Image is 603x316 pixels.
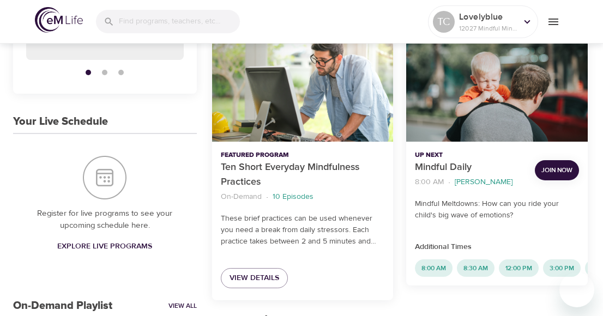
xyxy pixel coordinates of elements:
p: 12027 Mindful Minutes [459,23,517,33]
p: Up Next [415,150,526,160]
p: [PERSON_NAME] [455,177,512,188]
li: · [266,190,268,204]
div: 8:00 AM [415,259,453,277]
p: Additional Times [415,241,579,253]
span: 8:00 AM [415,264,453,273]
p: Register for live programs to see your upcoming schedule here. [35,208,175,232]
p: These brief practices can be used whenever you need a break from daily stressors. Each practice t... [221,213,385,247]
a: Explore Live Programs [53,236,156,257]
p: Featured Program [221,150,385,160]
li: · [448,175,450,190]
input: Find programs, teachers, etc... [119,10,240,33]
p: 8:00 AM [415,177,444,188]
span: Explore Live Programs [57,240,152,253]
nav: breadcrumb [415,175,526,190]
div: 8:30 AM [457,259,495,277]
span: 3:00 PM [543,264,581,273]
div: 3:00 PM [543,259,581,277]
div: 12:00 PM [499,259,539,277]
span: 8:30 AM [457,264,495,273]
button: menu [538,7,568,37]
a: View All [168,301,197,311]
p: Mindful Daily [415,160,526,175]
div: TC [433,11,455,33]
button: Mindful Daily [406,40,588,142]
p: Ten Short Everyday Mindfulness Practices [221,160,385,190]
p: 10 Episodes [273,191,313,203]
span: 12:00 PM [499,264,539,273]
iframe: Button to launch messaging window [559,272,594,307]
img: Your Live Schedule [83,156,126,199]
img: logo [35,7,83,33]
p: Mindful Meltdowns: How can you ride your child's big wave of emotions? [415,198,579,221]
nav: breadcrumb [221,190,385,204]
p: Lovelyblue [459,10,517,23]
h3: On-Demand Playlist [13,300,112,312]
p: On-Demand [221,191,262,203]
span: Join Now [541,165,572,176]
button: Ten Short Everyday Mindfulness Practices [212,40,394,142]
h3: Your Live Schedule [13,116,108,128]
button: Join Now [535,160,579,180]
a: View Details [221,268,288,288]
span: View Details [230,271,279,285]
